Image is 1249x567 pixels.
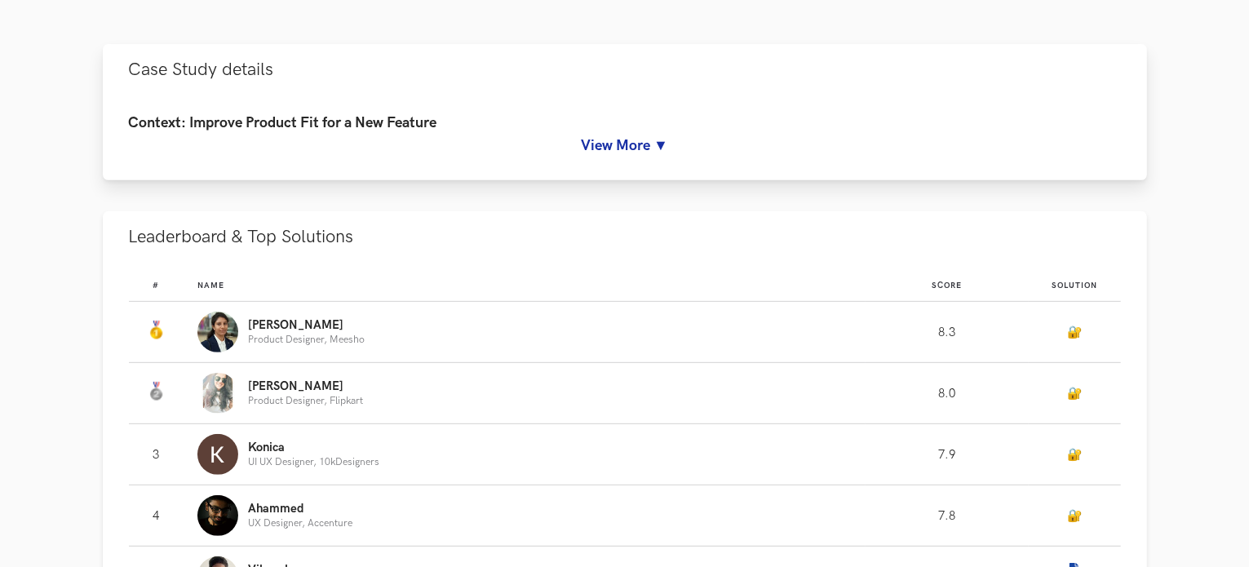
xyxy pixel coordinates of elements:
[248,334,365,345] p: Product Designer, Meesho
[248,457,379,467] p: UI UX Designer, 10kDesigners
[1067,387,1082,401] a: 🔐
[1067,509,1082,523] a: 🔐
[103,44,1147,95] button: Case Study details
[129,485,197,547] td: 4
[932,281,962,290] span: Score
[129,59,274,81] span: Case Study details
[248,503,352,516] p: Ahammed
[197,495,238,536] img: Profile photo
[197,312,238,352] img: Profile photo
[248,380,363,393] p: [PERSON_NAME]
[197,434,238,475] img: Profile photo
[248,396,363,406] p: Product Designer, Flipkart
[153,281,159,290] span: #
[129,137,1121,154] a: View More ▼
[248,319,365,332] p: [PERSON_NAME]
[103,95,1147,181] div: Case Study details
[248,518,352,529] p: UX Designer, Accenture
[129,226,354,248] span: Leaderboard & Top Solutions
[129,424,197,485] td: 3
[1052,281,1097,290] span: Solution
[866,302,1029,363] td: 8.3
[146,321,166,340] img: Gold Medal
[1067,326,1082,339] a: 🔐
[866,485,1029,547] td: 7.8
[866,363,1029,424] td: 8.0
[146,382,166,401] img: Silver Medal
[197,281,224,290] span: Name
[1067,448,1082,462] a: 🔐
[866,424,1029,485] td: 7.9
[129,115,1121,132] h4: Context: Improve Product Fit for a New Feature
[103,211,1147,263] button: Leaderboard & Top Solutions
[248,441,379,454] p: Konica
[197,373,238,414] img: Profile photo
